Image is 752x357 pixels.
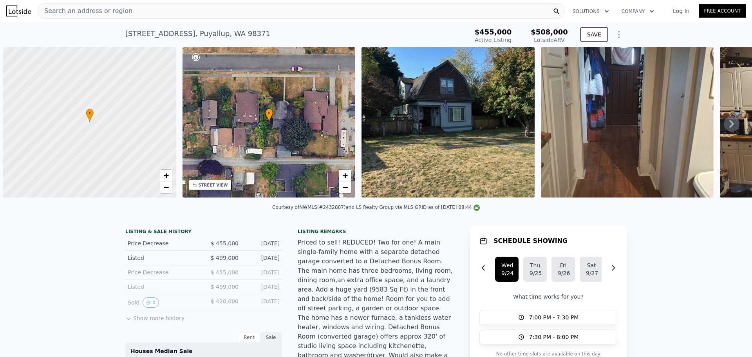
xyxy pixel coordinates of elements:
[362,47,535,198] img: Sale: 169662832 Parcel: 100838581
[272,205,480,210] div: Courtesy of NWMLS (#2432807) and LS Realty Group via MLS GRID as of [DATE] 08:44
[130,347,277,355] div: Houses Median Sale
[580,257,603,282] button: Sat9/27
[615,4,660,18] button: Company
[245,283,280,291] div: [DATE]
[558,261,569,269] div: Fri
[495,257,519,282] button: Wed9/24
[128,283,197,291] div: Listed
[163,170,168,180] span: +
[529,333,579,341] span: 7:30 PM - 8:00 PM
[128,268,197,276] div: Price Decrease
[475,28,512,36] span: $455,000
[160,170,172,181] a: Zoom in
[128,239,197,247] div: Price Decrease
[265,110,273,117] span: •
[125,311,184,322] button: Show more history
[125,228,282,236] div: LISTING & SALE HISTORY
[586,261,597,269] div: Sat
[265,109,273,122] div: •
[211,298,239,304] span: $ 420,000
[501,261,512,269] div: Wed
[245,268,280,276] div: [DATE]
[530,269,540,277] div: 9/25
[541,47,714,198] img: Sale: 169662832 Parcel: 100838581
[580,27,608,42] button: SAVE
[339,181,351,193] a: Zoom out
[339,170,351,181] a: Zoom in
[211,284,239,290] span: $ 499,000
[125,28,270,39] div: [STREET_ADDRESS] , Puyallup , WA 98371
[479,293,617,301] p: What time works for you?
[343,170,348,180] span: +
[245,297,280,308] div: [DATE]
[558,269,569,277] div: 9/26
[566,4,615,18] button: Solutions
[38,6,132,16] span: Search an address or region
[86,109,94,122] div: •
[6,5,31,16] img: Lotside
[199,182,228,188] div: STREET VIEW
[531,28,568,36] span: $508,000
[211,240,239,246] span: $ 455,000
[86,110,94,117] span: •
[551,257,575,282] button: Fri9/26
[475,37,512,43] span: Active Listing
[260,332,282,343] div: Sale
[245,239,280,247] div: [DATE]
[530,261,540,269] div: Thu
[586,269,597,277] div: 9/27
[343,182,348,192] span: −
[611,27,627,42] button: Show Options
[529,314,579,321] span: 7:00 PM - 7:30 PM
[160,181,172,193] a: Zoom out
[298,228,454,235] div: Listing remarks
[128,297,197,308] div: Sold
[479,330,617,344] button: 7:30 PM - 8:00 PM
[523,257,547,282] button: Thu9/25
[531,36,568,44] div: Lotside ARV
[211,269,239,275] span: $ 455,000
[238,332,260,343] div: Rent
[211,255,239,261] span: $ 499,000
[245,254,280,262] div: [DATE]
[143,297,159,308] button: View historical data
[163,182,168,192] span: −
[501,269,512,277] div: 9/24
[479,310,617,325] button: 7:00 PM - 7:30 PM
[128,254,197,262] div: Listed
[663,7,699,15] a: Log In
[493,236,568,246] h1: SCHEDULE SHOWING
[699,4,746,18] a: Free Account
[474,205,480,211] img: NWMLS Logo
